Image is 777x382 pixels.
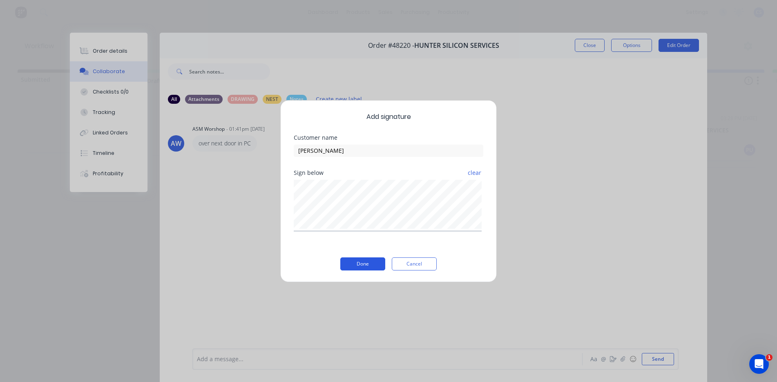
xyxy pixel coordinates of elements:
[294,170,483,176] div: Sign below
[340,257,385,270] button: Done
[294,145,483,157] input: Enter customer name
[294,135,483,141] div: Customer name
[766,354,773,361] span: 1
[392,257,437,270] button: Cancel
[749,354,769,374] iframe: Intercom live chat
[467,165,482,180] button: clear
[294,112,483,122] span: Add signature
